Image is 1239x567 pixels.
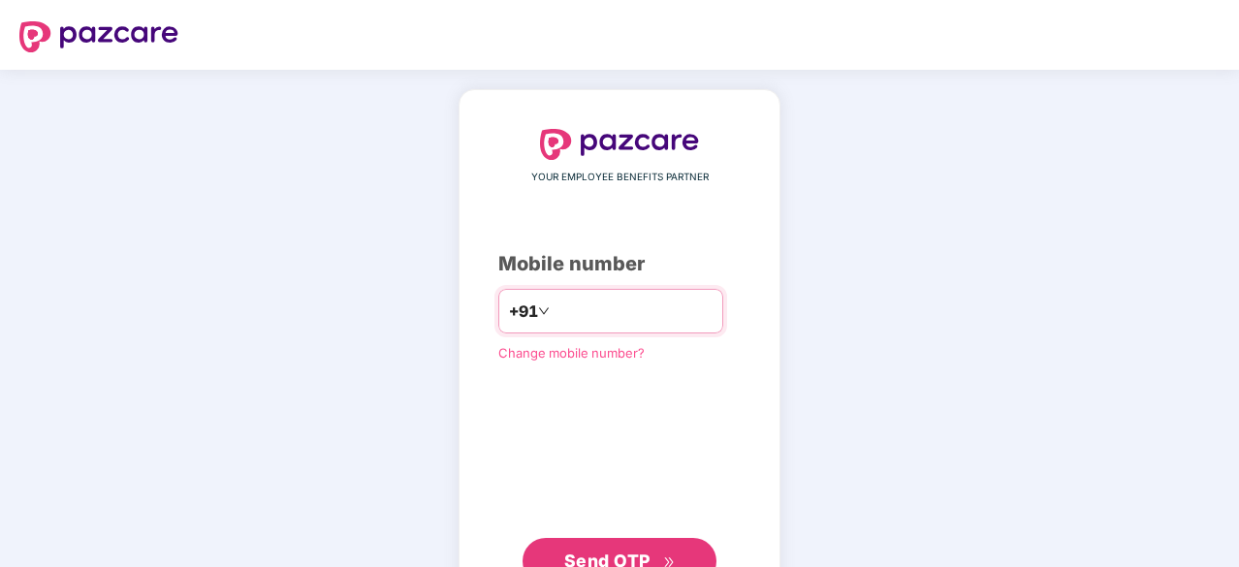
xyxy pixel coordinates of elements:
img: logo [19,21,178,52]
div: Mobile number [498,249,741,279]
span: down [538,305,550,317]
span: +91 [509,299,538,324]
a: Change mobile number? [498,345,645,361]
span: YOUR EMPLOYEE BENEFITS PARTNER [531,170,709,185]
img: logo [540,129,699,160]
